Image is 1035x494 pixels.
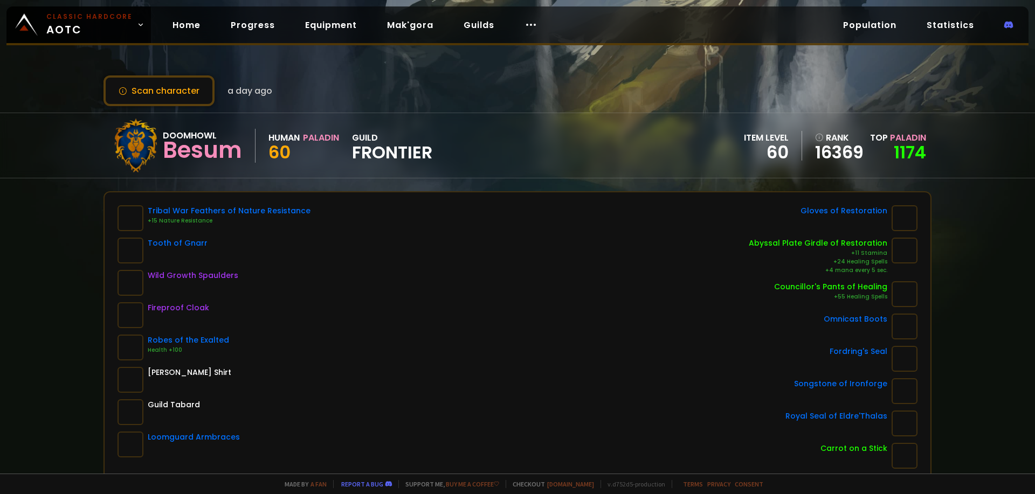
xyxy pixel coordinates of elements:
[163,129,242,142] div: Doomhowl
[749,249,887,258] div: +11 Stamina
[892,443,917,469] img: item-11122
[794,378,887,389] div: Songstone of Ironforge
[118,302,143,328] img: item-18811
[378,14,442,36] a: Mak'gora
[446,480,499,488] a: Buy me a coffee
[148,270,238,281] div: Wild Growth Spaulders
[148,346,229,354] div: Health +100
[892,238,917,263] img: item-20673
[774,293,887,301] div: +55 Healing Spells
[118,205,143,231] img: item-12960
[118,432,143,457] img: item-13969
[310,480,327,488] a: a fan
[749,258,887,266] div: +24 Healing Spells
[894,140,926,164] a: 1174
[398,480,499,488] span: Support me,
[118,270,143,296] img: item-18810
[892,346,917,372] img: item-16058
[163,142,242,158] div: Besum
[744,131,789,144] div: item level
[148,367,231,378] div: [PERSON_NAME] Shirt
[547,480,594,488] a: [DOMAIN_NAME]
[735,480,763,488] a: Consent
[352,144,432,161] span: Frontier
[455,14,503,36] a: Guilds
[118,367,143,393] img: item-45
[892,281,917,307] img: item-10101
[148,302,209,314] div: Fireproof Cloak
[601,480,665,488] span: v. d752d5 - production
[278,480,327,488] span: Made by
[918,14,983,36] a: Statistics
[118,399,143,425] img: item-5976
[148,335,229,346] div: Robes of the Exalted
[744,144,789,161] div: 60
[815,131,864,144] div: rank
[222,14,284,36] a: Progress
[118,238,143,263] img: item-13141
[785,410,887,422] div: Royal Seal of Eldre'Thalas
[46,12,133,38] span: AOTC
[148,217,310,225] div: +15 Nature Resistance
[303,131,339,144] div: Paladin
[118,335,143,360] img: item-13346
[148,399,200,410] div: Guild Tabard
[268,131,300,144] div: Human
[830,346,887,357] div: Fordring's Seal
[352,131,432,161] div: guild
[801,205,887,217] div: Gloves of Restoration
[148,238,208,249] div: Tooth of Gnarr
[296,14,365,36] a: Equipment
[103,75,215,106] button: Scan character
[824,314,887,325] div: Omnicast Boots
[749,266,887,275] div: +4 mana every 5 sec.
[268,140,291,164] span: 60
[892,205,917,231] img: item-18309
[890,131,926,144] span: Paladin
[749,238,887,249] div: Abyssal Plate Girdle of Restoration
[506,480,594,488] span: Checkout
[46,12,133,22] small: Classic Hardcore
[341,480,383,488] a: Report a bug
[892,410,917,436] img: item-18472
[820,443,887,454] div: Carrot on a Stick
[815,144,864,161] a: 16369
[6,6,151,43] a: Classic HardcoreAOTC
[148,432,240,443] div: Loomguard Armbraces
[870,131,926,144] div: Top
[148,205,310,217] div: Tribal War Feathers of Nature Resistance
[683,480,703,488] a: Terms
[892,378,917,404] img: item-12543
[774,281,887,293] div: Councillor's Pants of Healing
[892,314,917,339] img: item-11822
[707,480,730,488] a: Privacy
[164,14,209,36] a: Home
[227,84,272,98] span: a day ago
[834,14,905,36] a: Population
